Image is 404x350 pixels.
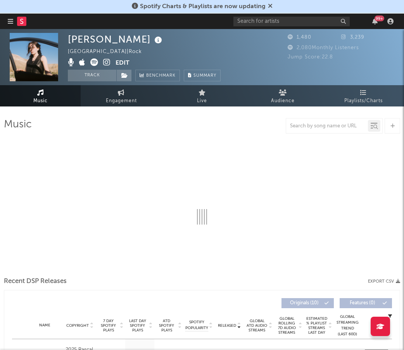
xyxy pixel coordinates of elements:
button: 99+ [372,18,378,24]
span: Dismiss [268,3,273,10]
input: Search for artists [233,17,350,26]
span: Audience [271,96,295,106]
span: Copyright [66,323,89,328]
span: Recent DSP Releases [4,277,67,286]
div: [GEOGRAPHIC_DATA] | Rock [68,47,151,57]
span: Originals ( 10 ) [287,301,322,305]
input: Search by song name or URL [286,123,368,129]
span: Estimated % Playlist Streams Last Day [306,316,327,335]
button: Features(0) [340,298,392,308]
span: 3,239 [341,35,364,40]
a: Audience [242,85,323,106]
a: Playlists/Charts [323,85,404,106]
a: Live [162,85,242,106]
span: Features ( 0 ) [345,301,380,305]
span: Global ATD Audio Streams [246,319,268,333]
span: Released [218,323,236,328]
span: Summary [193,74,216,78]
span: Last Day Spotify Plays [127,319,148,333]
button: Originals(10) [281,298,334,308]
a: Benchmark [135,70,180,81]
button: Export CSV [368,279,400,284]
div: 99 + [375,15,384,21]
span: Engagement [106,96,137,106]
span: Jump Score: 22.8 [288,55,333,60]
span: Live [197,96,207,106]
span: Benchmark [146,71,176,81]
button: Summary [184,70,221,81]
span: Global Rolling 7D Audio Streams [276,316,297,335]
span: Spotify Popularity [185,319,208,331]
span: Music [33,96,48,106]
div: [PERSON_NAME] [68,33,164,46]
span: Playlists/Charts [344,96,383,106]
button: Track [68,70,116,81]
div: Global Streaming Trend (Last 60D) [336,314,359,337]
span: 7 Day Spotify Plays [98,319,119,333]
span: 2,080 Monthly Listeners [288,45,359,50]
span: ATD Spotify Plays [156,319,177,333]
button: Edit [116,58,129,68]
div: Name [28,323,62,328]
span: Spotify Charts & Playlists are now updating [140,3,266,10]
span: 1,480 [288,35,311,40]
a: Engagement [81,85,161,106]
